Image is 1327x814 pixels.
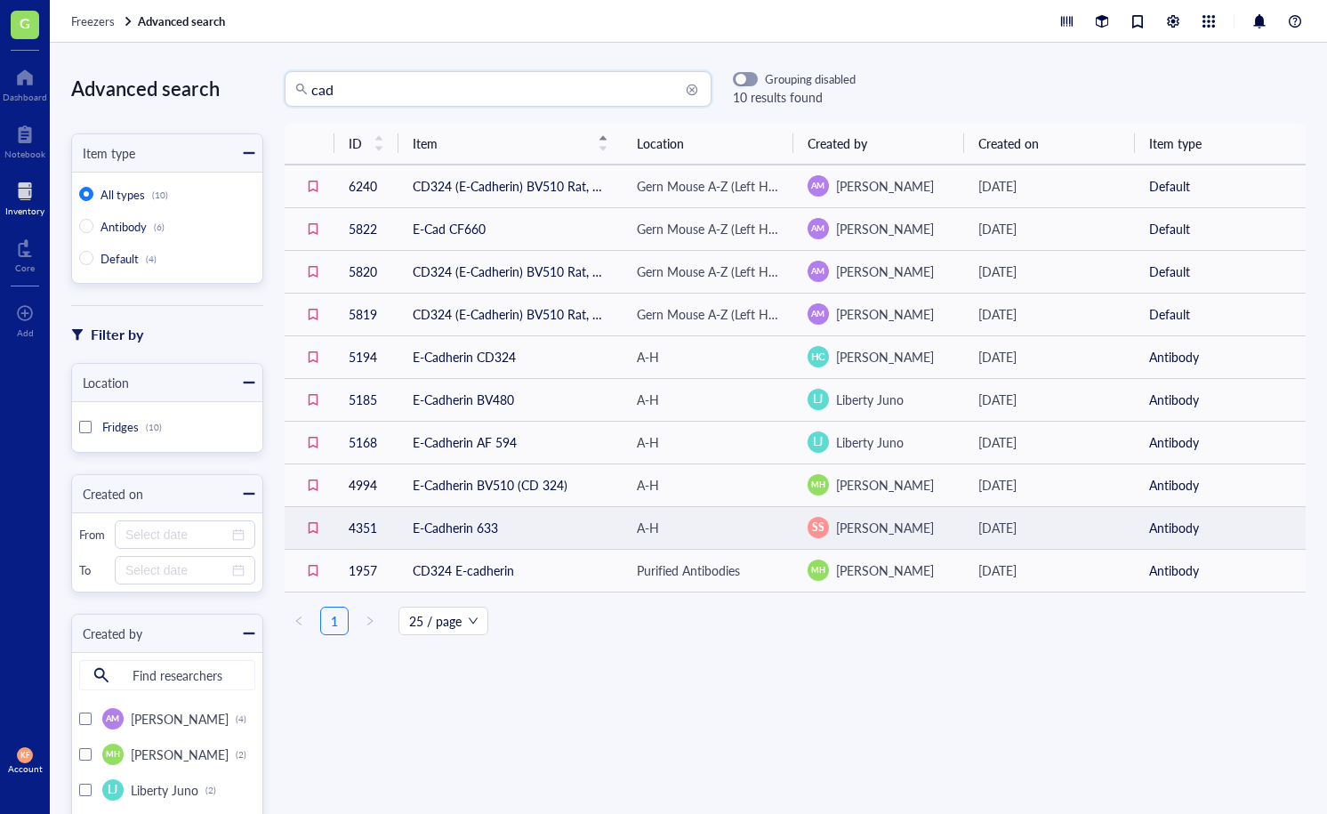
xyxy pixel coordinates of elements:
[811,222,824,235] span: AM
[811,479,824,491] span: MH
[978,304,1121,324] div: [DATE]
[1135,378,1306,421] td: Antibody
[637,347,659,367] div: A-H
[733,87,856,107] div: 10 results found
[1135,421,1306,463] td: Antibody
[146,422,162,432] div: (10)
[3,92,47,102] div: Dashboard
[4,120,45,159] a: Notebook
[205,785,216,795] div: (2)
[413,133,587,153] span: Item
[1135,335,1306,378] td: Antibody
[106,748,119,761] span: MH
[334,378,398,421] td: 5185
[398,123,623,165] th: Item
[131,781,198,799] span: Liberty Juno
[125,560,229,580] input: Select date
[15,234,35,273] a: Core
[811,180,824,192] span: AM
[637,432,659,452] div: A-H
[623,123,793,165] th: Location
[811,350,825,365] span: HC
[349,133,363,153] span: ID
[978,432,1121,452] div: [DATE]
[1135,549,1306,592] td: Antibody
[813,434,823,450] span: LJ
[5,177,44,216] a: Inventory
[5,206,44,216] div: Inventory
[91,323,143,346] div: Filter by
[637,475,659,495] div: A-H
[811,308,824,320] span: AM
[334,549,398,592] td: 1957
[637,219,779,238] div: Gern Mouse A-Z (Left Half)
[334,123,398,165] th: ID
[836,348,934,366] span: [PERSON_NAME]
[836,220,934,238] span: [PERSON_NAME]
[836,476,934,494] span: [PERSON_NAME]
[793,123,964,165] th: Created by
[978,390,1121,409] div: [DATE]
[964,123,1135,165] th: Created on
[236,749,246,760] div: (2)
[294,616,304,626] span: left
[334,165,398,207] td: 6240
[101,250,139,267] span: Default
[356,607,384,635] li: Next Page
[978,262,1121,281] div: [DATE]
[836,561,934,579] span: [PERSON_NAME]
[101,186,145,203] span: All types
[1135,123,1306,165] th: Item type
[836,519,934,536] span: [PERSON_NAME]
[334,335,398,378] td: 5194
[836,177,934,195] span: [PERSON_NAME]
[334,207,398,250] td: 5822
[1135,250,1306,293] td: Default
[102,418,139,435] span: Fridges
[836,391,904,408] span: Liberty Juno
[398,421,623,463] td: E-Cadherin AF 594
[637,262,779,281] div: Gern Mouse A-Z (Left Half)
[1135,207,1306,250] td: Default
[836,305,934,323] span: [PERSON_NAME]
[285,607,313,635] li: Previous Page
[72,143,135,163] div: Item type
[17,327,34,338] div: Add
[398,207,623,250] td: E-Cad CF660
[15,262,35,273] div: Core
[812,520,824,536] span: SS
[398,293,623,335] td: CD324 (E-Cadherin) BV510 Rat, anti-mouse
[409,608,478,634] span: 25 / page
[72,373,129,392] div: Location
[811,564,824,576] span: MH
[365,616,375,626] span: right
[334,506,398,549] td: 4351
[637,304,779,324] div: Gern Mouse A-Z (Left Half)
[106,713,119,725] span: AM
[334,250,398,293] td: 5820
[398,250,623,293] td: CD324 (E-Cadherin) BV510 Rat, anti-mouse
[71,12,115,29] span: Freezers
[138,13,229,29] a: Advanced search
[1135,165,1306,207] td: Default
[108,782,117,798] span: LJ
[978,219,1121,238] div: [DATE]
[398,165,623,207] td: CD324 (E-Cadherin) BV510 Rat, anti-mouse
[321,608,348,634] a: 1
[978,347,1121,367] div: [DATE]
[978,176,1121,196] div: [DATE]
[356,607,384,635] button: right
[398,607,488,635] div: Page Size
[236,713,246,724] div: (4)
[334,421,398,463] td: 5168
[765,71,856,87] div: Grouping disabled
[20,751,30,760] span: KF
[131,710,229,728] span: [PERSON_NAME]
[398,549,623,592] td: CD324 E-cadherin
[154,222,165,232] div: (6)
[79,562,108,578] div: To
[20,12,30,34] span: G
[285,607,313,635] button: left
[320,607,349,635] li: 1
[71,13,134,29] a: Freezers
